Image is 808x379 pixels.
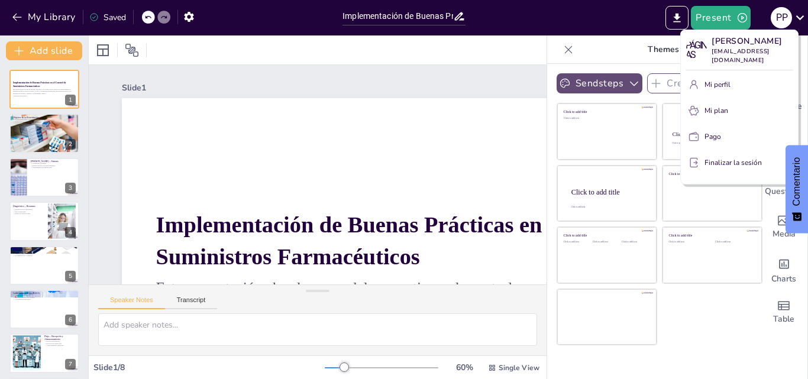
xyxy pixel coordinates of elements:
[704,132,721,141] font: Pago
[704,106,728,115] font: Mi plan
[686,75,793,94] button: Mi perfil
[704,80,731,89] font: Mi perfil
[686,40,706,60] font: PÁGINAS
[686,101,793,120] button: Mi plan
[712,47,770,64] font: [EMAIL_ADDRESS][DOMAIN_NAME]
[686,153,793,172] button: Finalizar la sesión
[786,145,808,234] button: Comentarios - Mostrar encuesta
[704,158,762,167] font: Finalizar la sesión
[712,35,783,47] font: [PERSON_NAME]
[791,157,801,206] font: Comentario
[686,127,793,146] button: Pago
